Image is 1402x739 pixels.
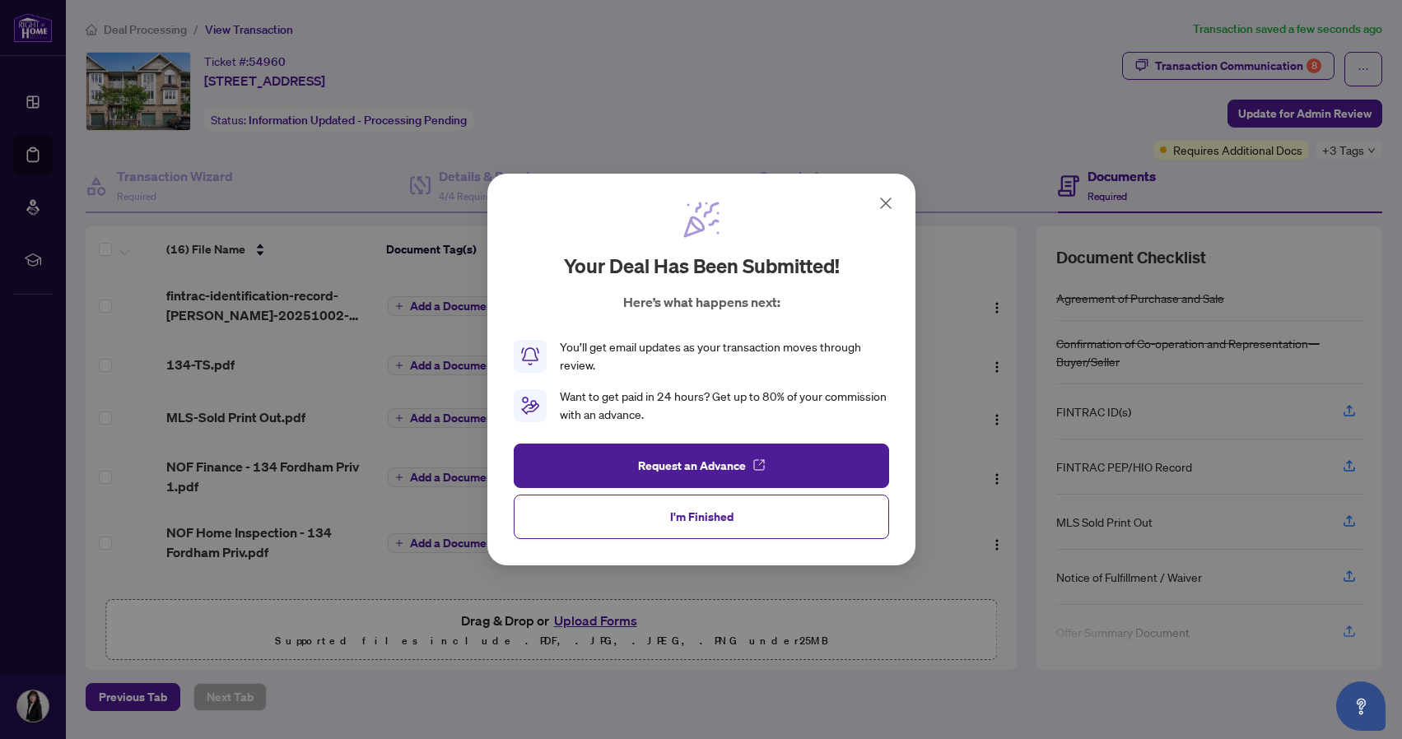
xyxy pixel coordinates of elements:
div: Want to get paid in 24 hours? Get up to 80% of your commission with an advance. [560,388,889,424]
button: Open asap [1336,681,1386,731]
h2: Your deal has been submitted! [563,253,839,279]
button: I'm Finished [514,495,889,539]
p: Here’s what happens next: [622,292,780,312]
span: I'm Finished [669,504,733,530]
span: Request an Advance [637,453,745,479]
button: Request an Advance [514,444,889,488]
div: You’ll get email updates as your transaction moves through review. [560,338,889,374]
